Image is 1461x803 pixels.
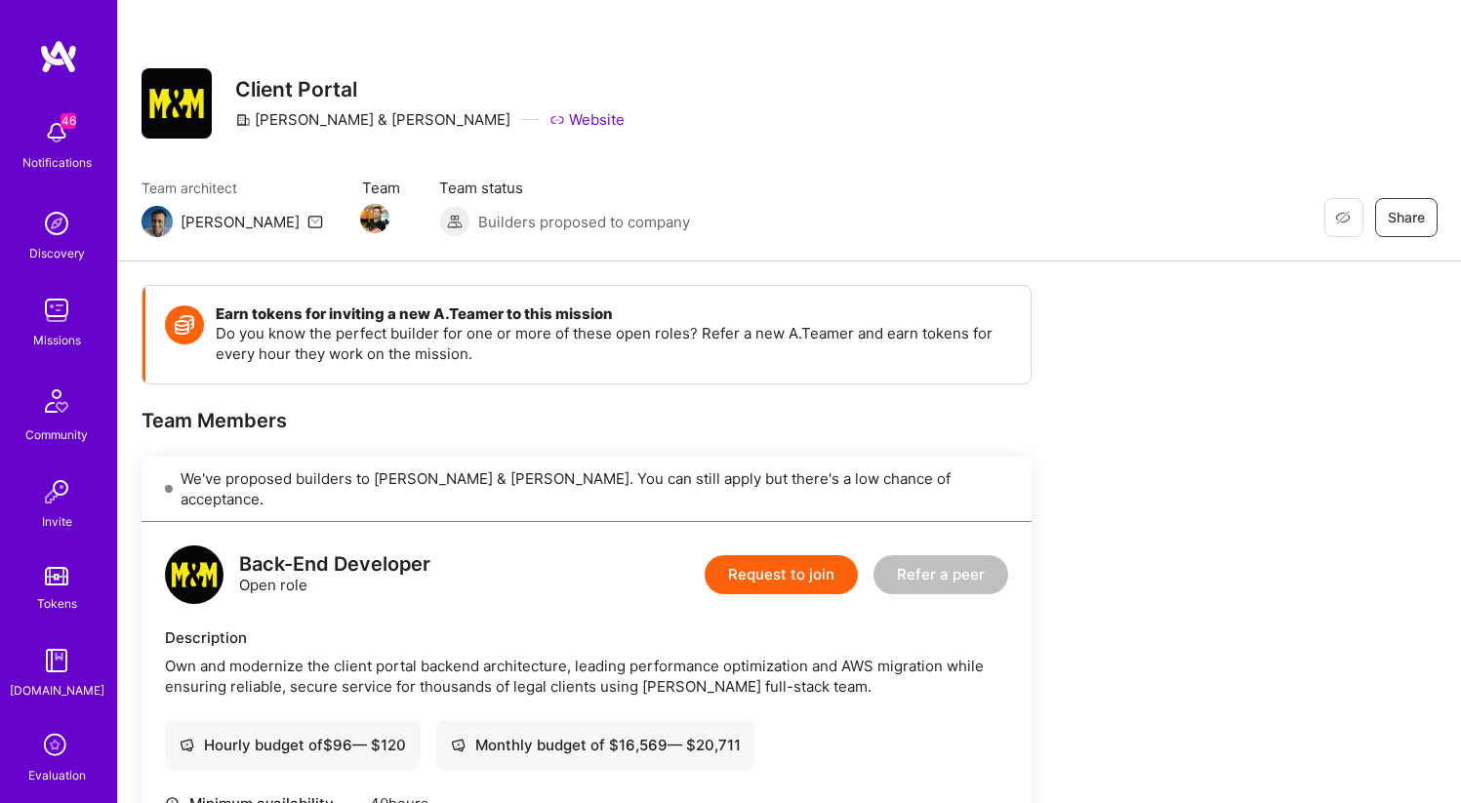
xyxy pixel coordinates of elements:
[33,378,80,424] img: Community
[165,545,223,604] img: logo
[37,593,77,614] div: Tokens
[873,555,1008,594] button: Refer a peer
[362,178,400,198] span: Team
[1335,210,1351,225] i: icon EyeClosed
[216,305,1011,323] h4: Earn tokens for inviting a new A.Teamer to this mission
[439,206,470,237] img: Builders proposed to company
[45,567,68,585] img: tokens
[451,738,466,752] i: icon Cash
[451,735,741,755] div: Monthly budget of $ 16,569 — $ 20,711
[216,323,1011,364] p: Do you know the perfect builder for one or more of these open roles? Refer a new A.Teamer and ear...
[307,214,323,229] i: icon Mail
[10,680,104,701] div: [DOMAIN_NAME]
[37,113,76,152] img: bell
[360,204,389,233] img: Team Member Avatar
[142,457,1032,522] div: We've proposed builders to [PERSON_NAME] & [PERSON_NAME]. You can still apply but there's a low c...
[142,68,212,139] img: Company Logo
[239,554,430,595] div: Open role
[439,178,690,198] span: Team status
[39,39,78,74] img: logo
[28,765,86,785] div: Evaluation
[165,305,204,344] img: Token icon
[362,202,387,235] a: Team Member Avatar
[235,109,510,130] div: [PERSON_NAME] & [PERSON_NAME]
[22,152,92,173] div: Notifications
[37,641,76,680] img: guide book
[181,212,300,232] div: [PERSON_NAME]
[180,738,194,752] i: icon Cash
[142,178,323,198] span: Team architect
[33,330,81,350] div: Missions
[38,728,75,765] i: icon SelectionTeam
[235,112,251,128] i: icon CompanyGray
[61,113,76,129] span: 46
[180,735,406,755] div: Hourly budget of $ 96 — $ 120
[37,472,76,511] img: Invite
[1375,198,1438,237] button: Share
[142,206,173,237] img: Team Architect
[42,511,72,532] div: Invite
[165,656,1008,697] div: Own and modernize the client portal backend architecture, leading performance optimization and AW...
[25,424,88,445] div: Community
[165,627,1008,648] div: Description
[239,554,430,575] div: Back-End Developer
[37,291,76,330] img: teamwork
[705,555,858,594] button: Request to join
[235,77,625,101] h3: Client Portal
[29,243,85,263] div: Discovery
[1388,208,1425,227] span: Share
[142,408,1032,433] div: Team Members
[37,204,76,243] img: discovery
[478,212,690,232] span: Builders proposed to company
[549,109,625,130] a: Website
